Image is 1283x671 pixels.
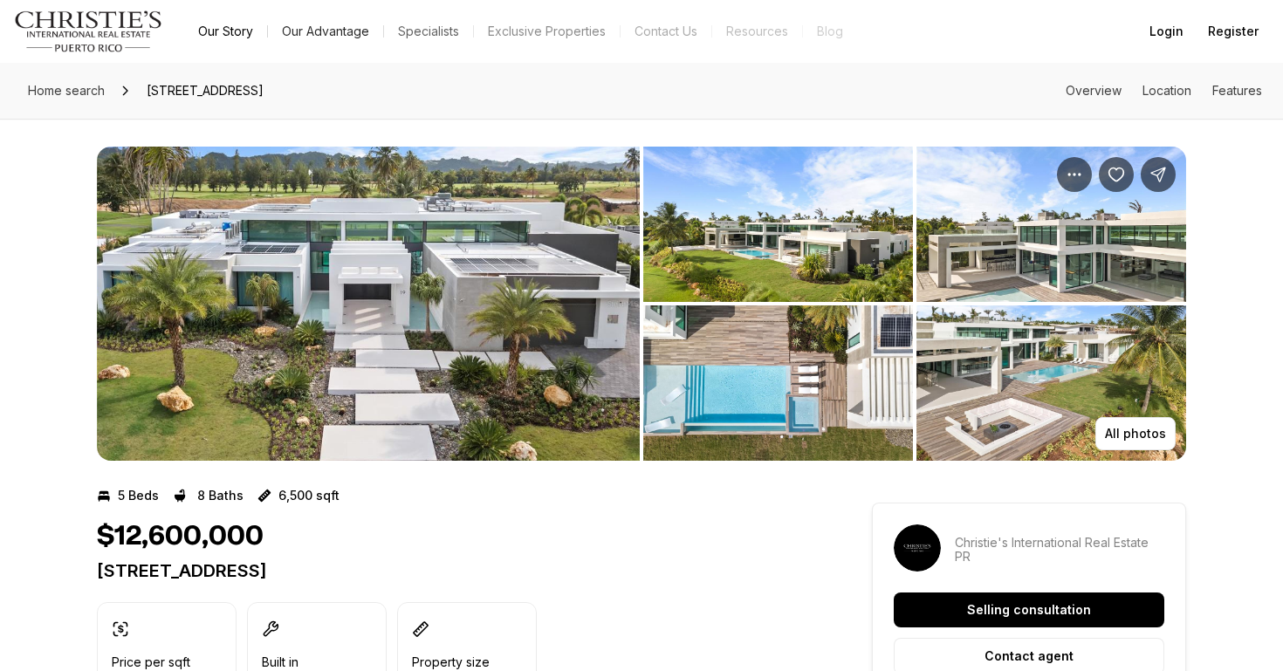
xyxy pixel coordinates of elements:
button: Selling consultation [894,592,1164,627]
span: Register [1208,24,1259,38]
p: Built in [262,655,298,669]
button: View image gallery [643,147,913,302]
a: Skip to: Overview [1066,83,1122,98]
a: Our Advantage [268,19,383,44]
p: Price per sqft [112,655,190,669]
li: 1 of 15 [97,147,640,461]
button: 8 Baths [173,482,244,510]
button: Login [1139,14,1194,49]
button: Register [1197,14,1269,49]
a: Skip to: Features [1212,83,1262,98]
span: [STREET_ADDRESS] [140,77,271,105]
p: 6,500 sqft [278,489,340,503]
button: Property options [1057,157,1092,192]
h1: $12,600,000 [97,520,264,553]
a: Skip to: Location [1142,83,1191,98]
p: 8 Baths [197,489,244,503]
p: Selling consultation [967,603,1091,617]
button: Contact Us [621,19,711,44]
a: Resources [712,19,802,44]
p: [STREET_ADDRESS] [97,560,809,581]
a: Home search [21,77,112,105]
button: Share Property: 19 GOLF VIEW DRIVE [1141,157,1176,192]
div: Listing Photos [97,147,1186,461]
button: View image gallery [643,305,913,461]
button: All photos [1095,417,1176,450]
p: All photos [1105,427,1166,441]
p: 5 Beds [118,489,159,503]
p: Christie's International Real Estate PR [955,536,1164,564]
li: 2 of 15 [643,147,1186,461]
button: View image gallery [916,305,1186,461]
button: Save Property: 19 GOLF VIEW DRIVE [1099,157,1134,192]
a: Blog [803,19,857,44]
img: logo [14,10,163,52]
nav: Page section menu [1066,84,1262,98]
button: View image gallery [916,147,1186,302]
p: Contact agent [985,649,1074,663]
a: Exclusive Properties [474,19,620,44]
p: Property size [412,655,490,669]
button: View image gallery [97,147,640,461]
span: Login [1149,24,1184,38]
a: Our Story [184,19,267,44]
a: Specialists [384,19,473,44]
span: Home search [28,83,105,98]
